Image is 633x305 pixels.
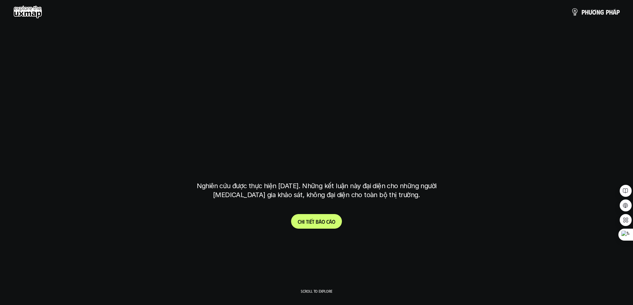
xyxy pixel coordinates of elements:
a: Chitiếtbáocáo [291,214,342,229]
span: n [596,8,600,16]
p: Scroll to explore [301,289,332,293]
span: t [312,218,314,225]
span: b [316,218,319,225]
span: ế [310,218,312,225]
span: p [616,8,620,16]
span: p [581,8,585,16]
p: Nghiên cứu được thực hiện [DATE]. Những kết luận này đại diện cho những người [MEDICAL_DATA] gia ... [192,182,441,199]
span: c [326,218,329,225]
span: á [613,8,616,16]
h6: Kết quả nghiên cứu [294,70,344,78]
span: C [298,218,300,225]
a: phươngpháp [571,5,620,19]
span: á [329,218,332,225]
span: ơ [592,8,596,16]
span: t [306,218,308,225]
span: i [308,218,310,225]
span: h [585,8,588,16]
span: i [303,218,305,225]
span: ư [588,8,592,16]
span: o [322,218,325,225]
h1: tại [GEOGRAPHIC_DATA] [198,139,435,167]
h1: phạm vi công việc của [195,87,438,114]
span: o [332,218,335,225]
span: h [300,218,303,225]
span: á [319,218,322,225]
span: p [606,8,609,16]
span: g [600,8,604,16]
span: h [609,8,613,16]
